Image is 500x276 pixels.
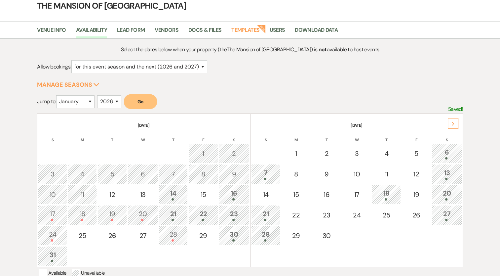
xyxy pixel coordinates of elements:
[192,190,214,200] div: 15
[222,169,246,179] div: 9
[231,26,259,38] a: Templates
[162,188,184,201] div: 14
[42,229,63,242] div: 24
[315,231,338,241] div: 30
[37,98,56,105] span: Jump to:
[315,190,338,200] div: 16
[188,26,221,38] a: Docs & Files
[255,229,277,242] div: 28
[448,105,463,114] p: Saved!
[117,26,145,38] a: Lead Form
[285,190,307,200] div: 15
[219,129,249,143] th: S
[375,149,397,159] div: 4
[285,231,307,241] div: 29
[372,129,401,143] th: T
[222,188,246,201] div: 16
[90,45,410,54] p: Select the dates below when your property (the The Mansion of [GEOGRAPHIC_DATA] ) is available to...
[255,209,277,221] div: 21
[68,129,97,143] th: M
[42,190,63,200] div: 10
[311,129,341,143] th: T
[375,210,397,220] div: 25
[285,169,307,179] div: 8
[37,63,71,70] span: Allow bookings:
[101,190,124,200] div: 12
[71,190,93,200] div: 11
[222,209,246,221] div: 23
[342,129,371,143] th: W
[295,26,338,38] a: Download Data
[42,169,63,179] div: 3
[222,149,246,159] div: 2
[97,129,127,143] th: T
[346,149,368,159] div: 3
[255,168,277,180] div: 7
[402,129,431,143] th: F
[405,210,427,220] div: 26
[405,190,427,200] div: 19
[405,149,427,159] div: 5
[155,26,178,38] a: Vendors
[315,149,338,159] div: 2
[159,129,188,143] th: T
[101,169,124,179] div: 5
[315,210,338,220] div: 23
[101,231,124,241] div: 26
[435,209,458,221] div: 27
[435,188,458,201] div: 20
[37,26,66,38] a: Venue Info
[432,129,462,143] th: S
[346,190,368,200] div: 17
[255,190,277,200] div: 14
[124,94,157,109] button: Go
[192,231,214,241] div: 29
[38,115,249,128] th: [DATE]
[131,231,154,241] div: 27
[42,209,63,221] div: 17
[131,190,154,200] div: 13
[251,129,281,143] th: S
[162,229,184,242] div: 28
[42,250,63,262] div: 31
[131,209,154,221] div: 20
[222,229,246,242] div: 30
[285,210,307,220] div: 22
[405,169,427,179] div: 12
[131,169,154,179] div: 6
[375,188,397,201] div: 18
[281,129,311,143] th: M
[346,169,368,179] div: 10
[101,209,124,221] div: 19
[435,147,458,160] div: 6
[162,169,184,179] div: 7
[76,26,107,38] a: Availability
[71,231,93,241] div: 25
[71,169,93,179] div: 4
[315,169,338,179] div: 9
[37,82,99,88] button: Manage Seasons
[38,129,67,143] th: S
[188,129,218,143] th: F
[269,26,285,38] a: Users
[71,209,93,221] div: 18
[285,149,307,159] div: 1
[346,210,368,220] div: 24
[192,169,214,179] div: 8
[192,209,214,221] div: 22
[319,46,327,53] strong: not
[251,115,462,128] th: [DATE]
[192,149,214,159] div: 1
[162,209,184,221] div: 21
[128,129,158,143] th: W
[257,24,266,33] strong: New
[375,169,397,179] div: 11
[435,168,458,180] div: 13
